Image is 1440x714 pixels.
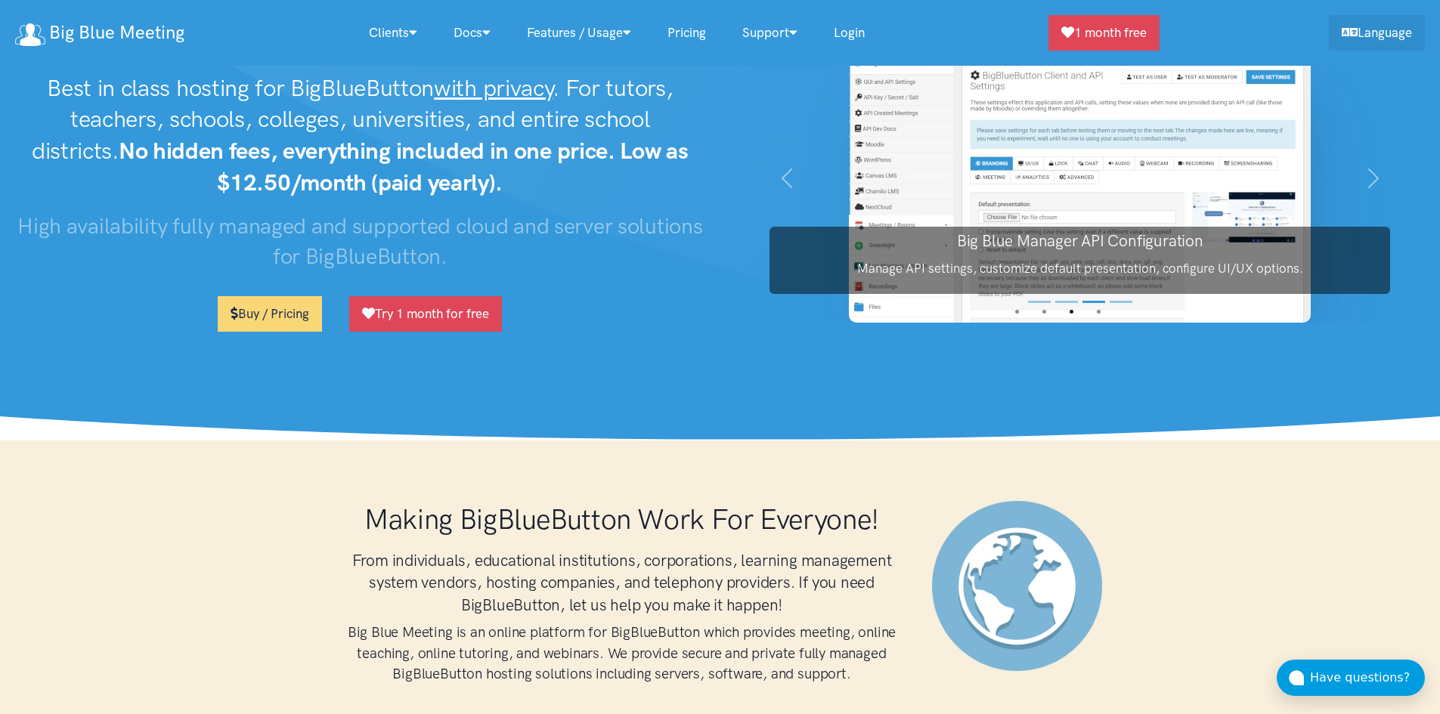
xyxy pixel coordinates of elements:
[816,17,883,49] a: Login
[509,17,649,49] a: Features / Usage
[349,296,502,332] a: Try 1 month for free
[15,23,45,46] img: logo
[1310,668,1425,688] div: Have questions?
[1048,15,1160,51] a: 1 month free
[119,137,689,196] strong: No hidden fees, everything included in one price. Low as $12.50/month (paid yearly).
[435,17,509,49] a: Docs
[1329,15,1425,51] a: Language
[770,258,1390,279] p: Manage API settings, customize default presentation, configure UI/UX options.
[342,501,902,537] h1: Making BigBlueButton Work For Everyone!
[1277,660,1425,696] button: Have questions?
[770,230,1390,252] h3: Big Blue Manager API Configuration
[649,17,724,49] a: Pricing
[15,17,184,49] a: Big Blue Meeting
[342,549,902,616] h3: From individuals, educational institutions, corporations, learning management system vendors, hos...
[434,74,553,102] u: with privacy
[15,73,705,199] h2: Best in class hosting for BigBlueButton . For tutors, teachers, schools, colleges, universities, ...
[351,17,435,49] a: Clients
[15,211,705,272] h3: High availability fully managed and supported cloud and server solutions for BigBlueButton.
[724,17,816,49] a: Support
[342,622,902,685] h4: Big Blue Meeting is an online platform for BigBlueButton which provides meeting, online teaching,...
[218,296,322,332] a: Buy / Pricing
